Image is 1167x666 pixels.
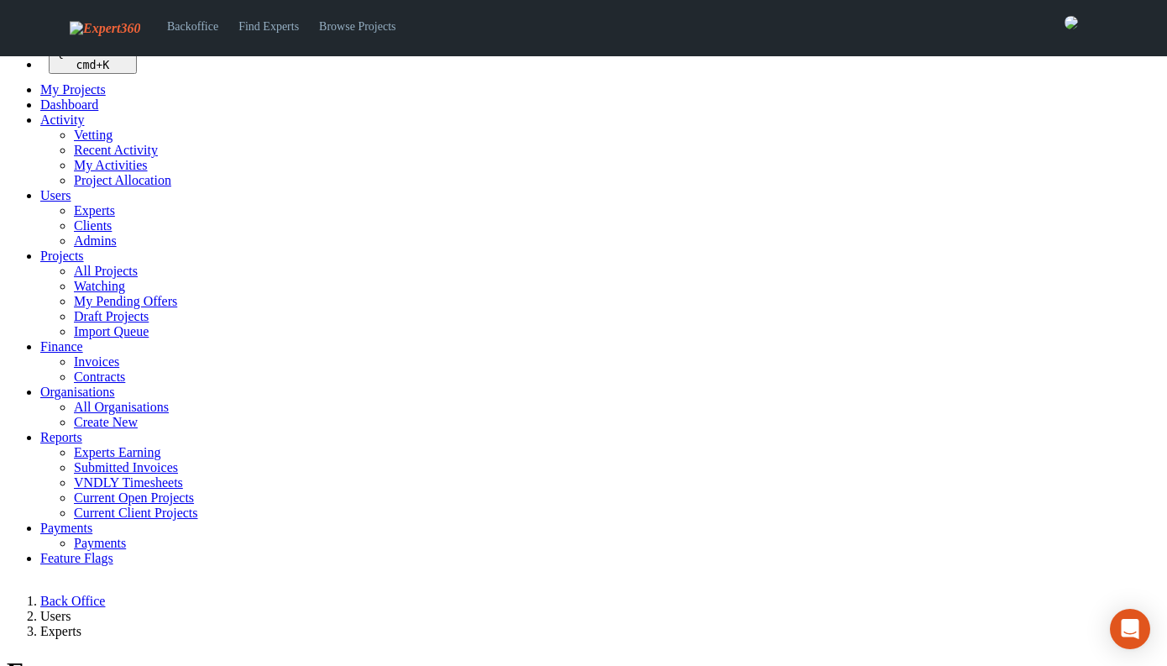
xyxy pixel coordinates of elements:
[102,59,109,71] kbd: K
[74,490,194,505] a: Current Open Projects
[40,249,84,263] a: Projects
[74,324,149,338] a: Import Queue
[49,44,137,74] button: Quick search... cmd+K
[40,113,84,127] a: Activity
[74,460,178,475] a: Submitted Invoices
[40,97,98,112] a: Dashboard
[74,309,149,323] a: Draft Projects
[76,59,96,71] kbd: cmd
[40,624,1160,639] li: Experts
[74,128,113,142] a: Vetting
[40,521,92,535] a: Payments
[74,370,125,384] a: Contracts
[55,59,130,71] div: +
[40,339,83,354] a: Finance
[74,264,138,278] a: All Projects
[1065,16,1078,29] img: 0421c9a1-ac87-4857-a63f-b59ed7722763-normal.jpeg
[40,430,82,444] a: Reports
[74,506,198,520] a: Current Client Projects
[1110,609,1150,649] div: Open Intercom Messenger
[40,594,105,608] a: Back Office
[40,82,106,97] a: My Projects
[40,188,71,202] a: Users
[70,21,140,36] img: Expert360
[74,233,117,248] a: Admins
[74,354,119,369] a: Invoices
[74,475,183,490] a: VNDLY Timesheets
[74,415,138,429] a: Create New
[74,279,125,293] a: Watching
[74,143,158,157] a: Recent Activity
[74,445,161,459] a: Experts Earning
[40,609,1160,624] li: Users
[74,536,126,550] a: Payments
[74,218,112,233] a: Clients
[74,173,171,187] a: Project Allocation
[74,158,148,172] a: My Activities
[74,203,115,218] a: Experts
[74,294,177,308] a: My Pending Offers
[40,551,113,565] a: Feature Flags
[40,385,115,399] a: Organisations
[74,400,169,414] a: All Organisations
